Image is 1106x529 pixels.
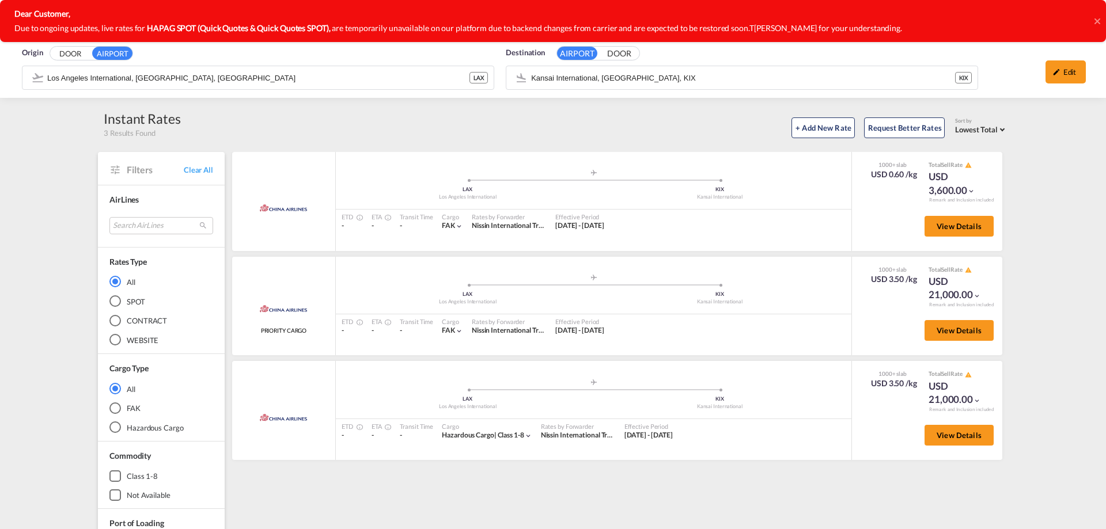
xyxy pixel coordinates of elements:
button: icon-alert [964,265,972,274]
span: Sell [941,266,950,273]
div: Los Angeles International [342,298,594,306]
div: 01 Sep 2025 - 31 Mar 2026 [555,326,604,336]
span: Lowest Total [955,125,998,134]
div: Nissin International Transport USA (Trial) [472,221,544,231]
md-icon: icon-chevron-down [455,222,463,230]
div: KIX [594,395,846,403]
input: Search by Airport [531,69,955,86]
div: 1000+ slab [868,265,917,273]
div: ETD [342,317,360,326]
md-icon: icon-chevron-down [973,292,981,300]
div: USD 21,000.00 [929,379,986,407]
div: USD 3,600.00 [929,170,986,197]
div: Rates Type [109,256,147,268]
button: icon-alert [964,370,972,379]
md-icon: icon-alert [965,162,972,169]
div: icon-pencilEdit [1046,60,1086,83]
div: 01 Sep 2025 - 31 Mar 2026 [555,221,604,231]
md-icon: assets/icons/custom/roll-o-plane.svg [587,379,601,385]
span: [DATE] - [DATE] [624,431,673,439]
div: Sort by [955,117,1008,125]
img: China Airlines Ltd. [257,295,310,324]
button: + Add New Rate [791,117,855,138]
button: View Details [925,320,994,341]
md-icon: Estimated Time Of Departure [353,319,360,326]
div: 01 Sep 2025 - 31 Mar 2026 [624,431,673,440]
div: Cargo Type [109,363,149,374]
div: KIX [594,186,846,193]
div: ETA [372,317,389,326]
span: Hazardous Cargo [442,431,497,439]
span: - [342,326,344,334]
div: ETA [372,212,389,221]
div: Nissin International Transport USA (Trial) [541,431,613,440]
span: View Details [937,222,982,231]
md-icon: Estimated Time Of Departure [353,214,360,221]
span: - [372,326,374,334]
md-radio-button: All [109,276,213,287]
div: Transit Time [400,422,433,431]
button: DOOR [599,47,639,60]
button: AIRPORT [92,47,132,60]
button: View Details [925,425,994,446]
span: View Details [937,431,982,440]
md-icon: icon-alert [965,371,972,378]
div: Effective Period [555,212,604,221]
img: China Airlines Ltd. [257,404,310,432]
div: USD 0.60 /kg [871,169,917,180]
div: USD 3.50 /kg [871,273,917,285]
md-icon: icon-alert [965,267,972,273]
iframe: Chat [9,469,49,512]
span: Filters [127,163,184,176]
div: Kansai International [594,193,846,201]
md-icon: assets/icons/custom/roll-o-plane.svg [587,275,601,280]
div: Remark and Inclusion included [921,302,1002,308]
div: Rates by Forwarder [541,422,613,431]
md-icon: icon-pencil [1052,68,1060,76]
span: Origin [22,47,43,59]
div: LAX [342,186,594,193]
span: - [342,221,344,230]
md-icon: Estimated Time Of Arrival [381,424,388,431]
button: icon-alert [964,161,972,169]
span: Commodity [109,451,151,461]
span: | [494,431,497,439]
button: Request Better Rates [864,117,945,138]
md-select: Select: Lowest Total [955,122,1008,135]
div: - [400,326,433,336]
div: Effective Period [624,422,673,431]
div: Remark and Inclusion included [921,197,1002,203]
div: 1000+ slab [868,161,917,169]
md-icon: assets/icons/custom/roll-o-plane.svg [587,170,601,176]
div: 1000+ slab [868,370,917,378]
div: class 1-8 [442,431,524,440]
div: - [400,221,433,231]
div: ETD [342,422,360,431]
span: AirLines [109,195,139,204]
span: 3 Results Found [104,128,156,138]
span: - [342,431,344,439]
button: DOOR [50,47,90,60]
span: - [372,431,374,439]
md-radio-button: Hazardous Cargo [109,422,213,433]
md-radio-button: SPOT [109,295,213,307]
span: - [372,221,374,230]
span: Port of Loading [109,518,164,528]
button: AIRPORT [557,47,597,60]
div: Total Rate [929,265,986,275]
div: not available [127,490,171,500]
div: Rates by Forwarder [472,212,544,221]
div: USD 21,000.00 [929,275,986,302]
span: Nissin International Transport USA (Trial) [472,221,596,230]
input: Search by Airport [47,69,469,86]
div: Nissin International Transport USA (Trial) [472,326,544,336]
md-input-container: Kansai International, Osaka, KIX [506,66,978,89]
div: Kansai International [594,298,846,306]
span: Destination [506,47,545,59]
div: LAX [342,291,594,298]
div: LAX [342,395,594,403]
span: FAK [442,221,455,230]
span: [DATE] - [DATE] [555,221,604,230]
div: Total Rate [929,161,986,170]
div: Los Angeles International [342,403,594,410]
